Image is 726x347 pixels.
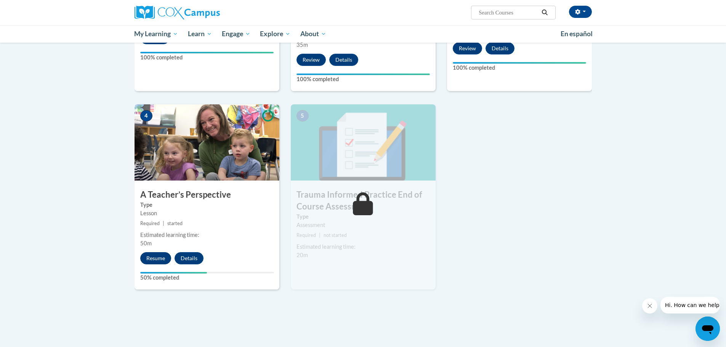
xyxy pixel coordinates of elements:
[140,209,274,217] div: Lesson
[175,252,204,264] button: Details
[296,221,430,229] div: Assessment
[130,25,183,43] a: My Learning
[453,62,586,64] div: Your progress
[296,110,309,122] span: 5
[291,104,436,181] img: Course Image
[188,29,212,38] span: Learn
[140,273,274,282] label: 50% completed
[319,232,321,238] span: |
[222,29,250,38] span: Engage
[453,42,482,54] button: Review
[163,221,164,226] span: |
[300,29,326,38] span: About
[217,25,255,43] a: Engage
[296,243,430,251] div: Estimated learning time:
[539,8,550,17] button: Search
[478,8,539,17] input: Search Courses
[135,189,279,201] h3: A Teacher’s Perspective
[183,25,217,43] a: Learn
[296,252,308,258] span: 20m
[569,6,592,18] button: Account Settings
[556,26,598,42] a: En español
[140,52,274,53] div: Your progress
[295,25,331,43] a: About
[561,30,593,38] span: En español
[135,6,220,19] img: Cox Campus
[296,74,430,75] div: Your progress
[296,213,430,221] label: Type
[140,53,274,62] label: 100% completed
[140,221,160,226] span: Required
[5,5,62,11] span: Hi. How can we help?
[134,29,178,38] span: My Learning
[696,317,720,341] iframe: Button to launch messaging window
[135,104,279,181] img: Course Image
[255,25,295,43] a: Explore
[296,75,430,83] label: 100% completed
[140,201,274,209] label: Type
[140,252,171,264] button: Resume
[123,25,603,43] div: Main menu
[296,42,308,48] span: 35m
[260,29,290,38] span: Explore
[167,221,183,226] span: started
[296,54,326,66] button: Review
[140,272,207,273] div: Your progress
[140,240,152,246] span: 50m
[453,64,586,72] label: 100% completed
[140,110,152,122] span: 4
[642,298,657,313] iframe: Close message
[140,231,274,239] div: Estimated learning time:
[291,189,436,213] h3: Trauma Informed Practice End of Course Assessment
[486,42,514,54] button: Details
[324,232,347,238] span: not started
[296,232,316,238] span: Required
[660,297,720,313] iframe: Message from company
[135,6,279,19] a: Cox Campus
[329,54,358,66] button: Details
